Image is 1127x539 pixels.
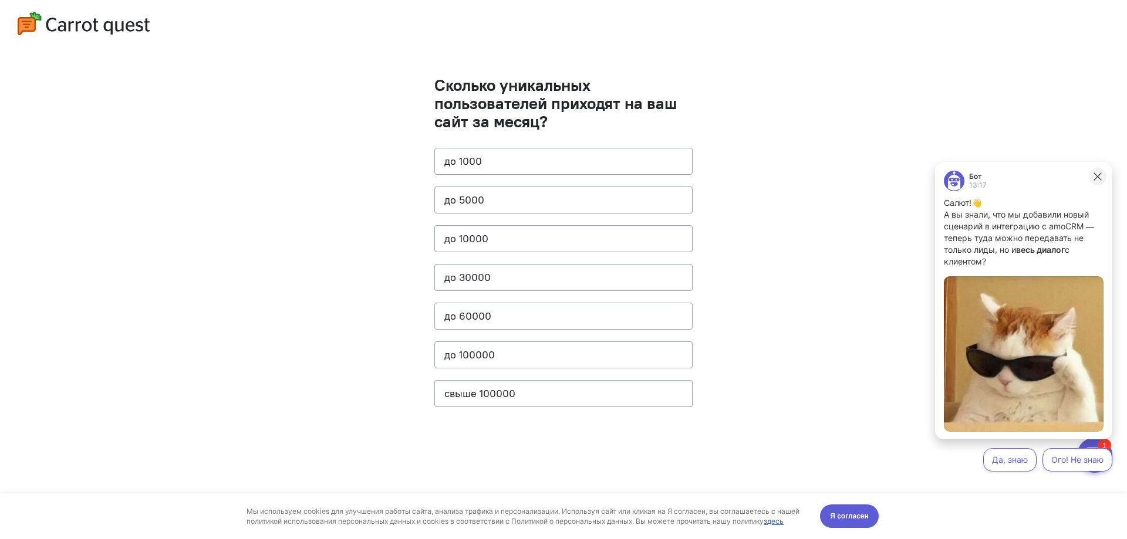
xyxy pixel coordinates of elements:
[434,264,693,291] button: до 30000
[247,13,807,33] div: Мы используем cookies для улучшения работы сайта, анализа трафика и персонализации. Используя сай...
[21,41,180,53] p: Салют!👋
[434,341,693,368] button: до 100000
[434,225,693,252] button: до 10000
[60,292,113,316] button: Да, знаю
[119,292,189,316] button: Ого! Не знаю
[764,23,784,32] a: здесь
[21,53,180,111] p: А вы знали, что мы добавили новый сценарий в интеграцию с amoCRM — теперь туда можно передавать н...
[820,11,879,35] button: Я согласен
[434,303,693,330] button: до 60000
[434,76,693,130] h1: Сколько уникальных пользователей приходят на ваш сайт за месяц?
[434,380,693,407] button: свыше 100000
[830,17,869,29] span: Я согласен
[434,148,693,175] button: до 1000
[46,26,63,33] div: 13:17
[46,17,63,24] div: Бот
[18,12,150,35] img: logo
[26,7,40,20] div: 1
[93,89,141,99] strong: весь диалог
[434,187,693,213] button: до 5000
